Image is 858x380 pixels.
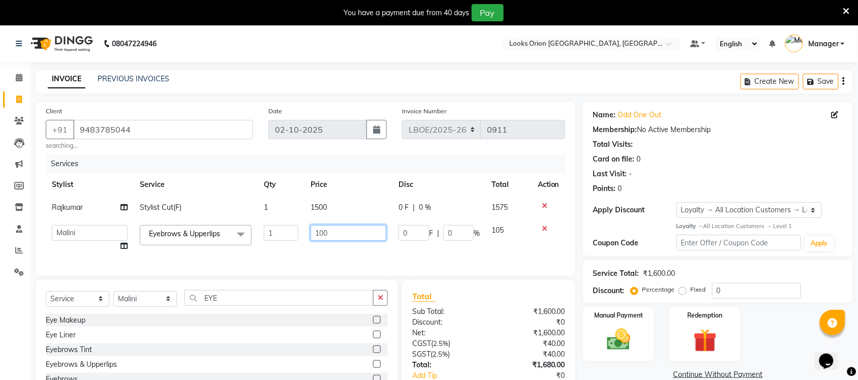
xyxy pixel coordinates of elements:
div: Card on file: [593,154,635,165]
div: Coupon Code [593,238,677,248]
span: | [413,202,415,213]
label: Manual Payment [594,311,643,320]
button: Save [803,74,839,89]
div: ₹40.00 [488,338,573,349]
img: _cash.svg [600,326,638,353]
div: ( ) [405,338,489,349]
div: 0 [637,154,641,165]
small: searching... [46,141,253,150]
input: Enter Offer / Coupon Code [677,235,801,250]
div: ₹40.00 [488,349,573,360]
th: Qty [258,173,305,196]
div: - [629,169,632,179]
input: Search or Scan [185,290,374,306]
label: Fixed [691,285,706,294]
div: You have a payment due from 40 days [344,8,470,18]
a: Continue Without Payment [585,369,851,380]
label: Invoice Number [402,107,446,116]
div: ₹1,600.00 [643,268,676,279]
label: Client [46,107,62,116]
strong: Loyalty → [677,223,703,230]
span: Manager [808,39,839,49]
div: Discount: [593,286,625,296]
div: Eyebrows & Upperlips [46,359,117,370]
div: ₹1,600.00 [488,328,573,338]
span: 0 % [419,202,431,213]
span: | [437,228,439,239]
label: Redemption [688,311,723,320]
th: Service [134,173,258,196]
span: SGST [412,350,431,359]
span: 1500 [311,203,327,212]
th: Stylist [46,173,134,196]
div: Eye Liner [46,330,76,340]
div: Services [47,154,573,173]
span: 0 F [399,202,409,213]
div: All Location Customers → Level 1 [677,222,843,231]
img: logo [26,29,96,58]
span: 1 [264,203,268,212]
img: _gift.svg [686,326,724,355]
iframe: chat widget [815,339,848,370]
div: Points: [593,183,616,194]
span: Eyebrows & Upperlips [149,229,220,238]
div: ₹1,680.00 [488,360,573,370]
div: Apply Discount [593,205,677,215]
img: Manager [785,35,803,52]
th: Price [304,173,392,196]
div: Membership: [593,124,637,135]
b: 08047224946 [112,29,157,58]
label: Percentage [642,285,675,294]
button: Pay [472,4,504,21]
div: No Active Membership [593,124,843,135]
div: ₹0 [488,317,573,328]
div: 0 [618,183,622,194]
span: Rajkumar [52,203,83,212]
span: Stylist Cut(F) [140,203,181,212]
span: % [474,228,480,239]
div: Sub Total: [405,306,489,317]
a: x [220,229,225,238]
div: Eyebrows Tint [46,344,92,355]
div: Net: [405,328,489,338]
div: ₹1,600.00 [488,306,573,317]
button: +91 [46,120,74,139]
span: 2.5% [433,339,448,347]
span: Total [412,291,436,302]
th: Total [486,173,532,196]
span: 105 [492,226,504,235]
span: CGST [412,339,431,348]
div: Name: [593,110,616,120]
span: F [429,228,433,239]
div: Service Total: [593,268,639,279]
span: 1575 [492,203,508,212]
div: Eye Makeup [46,315,85,326]
button: Apply [805,236,834,251]
div: ( ) [405,349,489,360]
span: 2.5% [433,350,448,358]
th: Disc [392,173,486,196]
th: Action [532,173,565,196]
a: Odd One Out [618,110,662,120]
a: PREVIOUS INVOICES [98,74,169,83]
div: Total: [405,360,489,370]
button: Create New [741,74,799,89]
div: Total Visits: [593,139,633,150]
label: Date [268,107,282,116]
div: Discount: [405,317,489,328]
a: INVOICE [48,70,85,88]
input: Search by Name/Mobile/Email/Code [73,120,253,139]
div: Last Visit: [593,169,627,179]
